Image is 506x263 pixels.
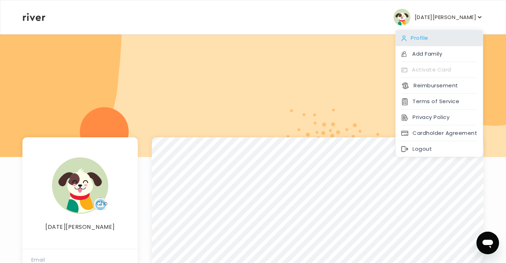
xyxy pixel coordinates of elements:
[394,9,483,26] button: user avatar[DATE][PERSON_NAME]
[396,46,483,62] div: Add Family
[396,125,483,141] div: Cardholder Agreement
[52,157,108,214] img: user avatar
[415,12,476,22] p: [DATE][PERSON_NAME]
[23,222,137,232] p: [DATE][PERSON_NAME]
[476,232,499,254] iframe: Button to launch messaging window
[396,109,483,125] div: Privacy Policy
[394,9,410,26] img: user avatar
[396,94,483,109] div: Terms of Service
[396,141,483,157] div: Logout
[396,30,483,46] div: Profile
[396,62,483,78] div: Activate Card
[401,81,458,90] button: Reimbursement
